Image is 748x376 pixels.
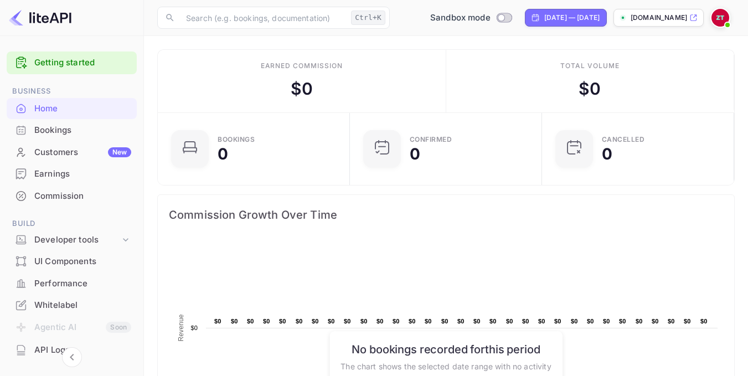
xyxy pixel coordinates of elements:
[711,9,729,27] img: Zafer Tepe
[7,295,137,316] div: Whitelabel
[579,76,601,101] div: $ 0
[410,136,452,143] div: Confirmed
[34,255,131,268] div: UI Components
[218,136,255,143] div: Bookings
[7,98,137,120] div: Home
[169,206,723,224] span: Commission Growth Over Time
[636,318,643,325] text: $0
[34,234,120,246] div: Developer tools
[9,9,71,27] img: LiteAPI logo
[571,318,578,325] text: $0
[410,146,420,162] div: 0
[34,56,131,69] a: Getting started
[560,61,620,71] div: Total volume
[7,295,137,315] a: Whitelabel
[7,120,137,141] div: Bookings
[7,163,137,184] a: Earnings
[7,251,137,271] a: UI Components
[522,318,529,325] text: $0
[108,147,131,157] div: New
[7,186,137,207] div: Commission
[684,318,691,325] text: $0
[652,318,659,325] text: $0
[7,51,137,74] div: Getting started
[7,85,137,97] span: Business
[7,273,137,293] a: Performance
[341,360,551,372] p: The chart shows the selected date range with no activity
[409,318,416,325] text: $0
[668,318,675,325] text: $0
[34,277,131,290] div: Performance
[179,7,347,29] input: Search (e.g. bookings, documentation)
[34,168,131,181] div: Earnings
[7,230,137,250] div: Developer tools
[554,318,561,325] text: $0
[473,318,481,325] text: $0
[430,12,491,24] span: Sandbox mode
[261,61,343,71] div: Earned commission
[700,318,708,325] text: $0
[7,273,137,295] div: Performance
[218,146,228,162] div: 0
[190,325,198,331] text: $0
[619,318,626,325] text: $0
[291,76,313,101] div: $ 0
[7,142,137,162] a: CustomersNew
[393,318,400,325] text: $0
[603,318,610,325] text: $0
[631,13,687,23] p: [DOMAIN_NAME]
[7,218,137,230] span: Build
[7,120,137,140] a: Bookings
[34,299,131,312] div: Whitelabel
[263,318,270,325] text: $0
[34,190,131,203] div: Commission
[7,98,137,119] a: Home
[34,102,131,115] div: Home
[457,318,465,325] text: $0
[34,146,131,159] div: Customers
[328,318,335,325] text: $0
[7,251,137,272] div: UI Components
[7,142,137,163] div: CustomersNew
[7,186,137,206] a: Commission
[296,318,303,325] text: $0
[587,318,594,325] text: $0
[312,318,319,325] text: $0
[489,318,497,325] text: $0
[7,339,137,360] a: API Logs
[279,318,286,325] text: $0
[426,12,516,24] div: Switch to Production mode
[538,318,545,325] text: $0
[544,13,600,23] div: [DATE] — [DATE]
[34,124,131,137] div: Bookings
[7,163,137,185] div: Earnings
[7,339,137,361] div: API Logs
[525,9,607,27] div: Click to change the date range period
[177,314,185,341] text: Revenue
[425,318,432,325] text: $0
[62,347,82,367] button: Collapse navigation
[360,318,368,325] text: $0
[214,318,221,325] text: $0
[602,146,612,162] div: 0
[341,342,551,356] h6: No bookings recorded for this period
[376,318,384,325] text: $0
[344,318,351,325] text: $0
[351,11,385,25] div: Ctrl+K
[34,344,131,357] div: API Logs
[231,318,238,325] text: $0
[247,318,254,325] text: $0
[441,318,448,325] text: $0
[602,136,645,143] div: CANCELLED
[506,318,513,325] text: $0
